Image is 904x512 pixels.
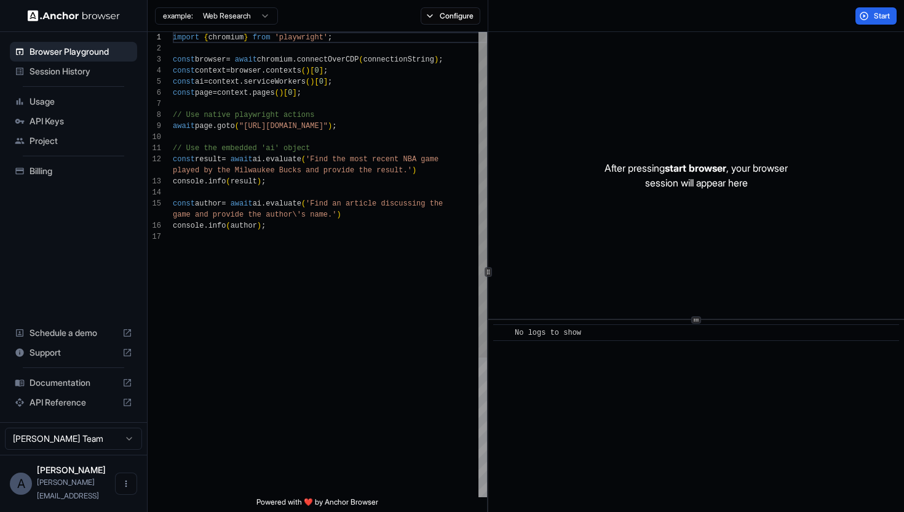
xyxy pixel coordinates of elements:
[204,222,208,230] span: .
[148,176,161,187] div: 13
[213,122,217,130] span: .
[148,187,161,198] div: 14
[665,162,726,174] span: start browser
[217,122,235,130] span: goto
[261,177,266,186] span: ;
[10,42,137,62] div: Browser Playground
[148,87,161,98] div: 6
[266,199,301,208] span: evaluate
[288,89,292,97] span: 0
[195,89,213,97] span: page
[363,55,434,64] span: connectionString
[28,10,120,22] img: Anchor Logo
[257,55,293,64] span: chromium
[173,78,195,86] span: const
[30,95,132,108] span: Usage
[10,473,32,495] div: A
[173,166,394,175] span: played by the Milwaukee Bucks and provide the resu
[204,78,208,86] span: =
[253,89,275,97] span: pages
[195,78,204,86] span: ai
[231,66,261,75] span: browser
[292,55,296,64] span: .
[30,346,117,359] span: Support
[173,89,195,97] span: const
[328,122,332,130] span: )
[30,65,132,78] span: Session History
[148,154,161,165] div: 12
[30,115,132,127] span: API Keys
[173,177,204,186] span: console
[874,11,891,21] span: Start
[226,55,230,64] span: =
[310,66,314,75] span: [
[438,55,443,64] span: ;
[605,161,788,190] p: After pressing , your browser session will appear here
[253,199,261,208] span: ai
[226,177,230,186] span: (
[173,111,314,119] span: // Use native playwright actions
[30,377,117,389] span: Documentation
[10,62,137,81] div: Session History
[204,177,208,186] span: .
[148,220,161,231] div: 16
[257,177,261,186] span: )
[310,78,314,86] span: )
[148,231,161,242] div: 17
[421,7,480,25] button: Configure
[30,327,117,339] span: Schedule a demo
[301,199,306,208] span: (
[148,54,161,65] div: 3
[261,199,266,208] span: .
[148,110,161,121] div: 8
[195,199,221,208] span: author
[257,222,261,230] span: )
[10,131,137,151] div: Project
[266,155,301,164] span: evaluate
[195,122,213,130] span: page
[301,155,306,164] span: (
[30,135,132,147] span: Project
[148,121,161,132] div: 9
[328,78,332,86] span: ;
[332,122,336,130] span: ;
[221,199,226,208] span: =
[213,89,217,97] span: =
[173,155,195,164] span: const
[148,143,161,154] div: 11
[261,66,266,75] span: .
[239,122,328,130] span: "[URL][DOMAIN_NAME]"
[221,155,226,164] span: =
[148,132,161,143] div: 10
[328,33,332,42] span: ;
[412,166,416,175] span: )
[279,89,283,97] span: )
[30,46,132,58] span: Browser Playground
[314,66,319,75] span: 0
[319,78,323,86] span: 0
[195,55,226,64] span: browser
[10,323,137,343] div: Schedule a demo
[208,222,226,230] span: info
[306,199,443,208] span: 'Find an article discussing the
[359,55,363,64] span: (
[173,210,336,219] span: game and provide the author\'s name.'
[275,33,328,42] span: 'playwright'
[231,177,257,186] span: result
[283,89,288,97] span: [
[306,155,438,164] span: 'Find the most recent NBA game
[314,78,319,86] span: [
[231,199,253,208] span: await
[10,373,137,393] div: Documentation
[173,144,310,153] span: // Use the embedded 'ai' object
[323,66,328,75] span: ;
[292,89,296,97] span: ]
[336,210,341,219] span: )
[499,327,506,339] span: ​
[10,161,137,181] div: Billing
[10,92,137,111] div: Usage
[319,66,323,75] span: ]
[306,78,310,86] span: (
[173,122,195,130] span: await
[37,465,106,475] span: Arnold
